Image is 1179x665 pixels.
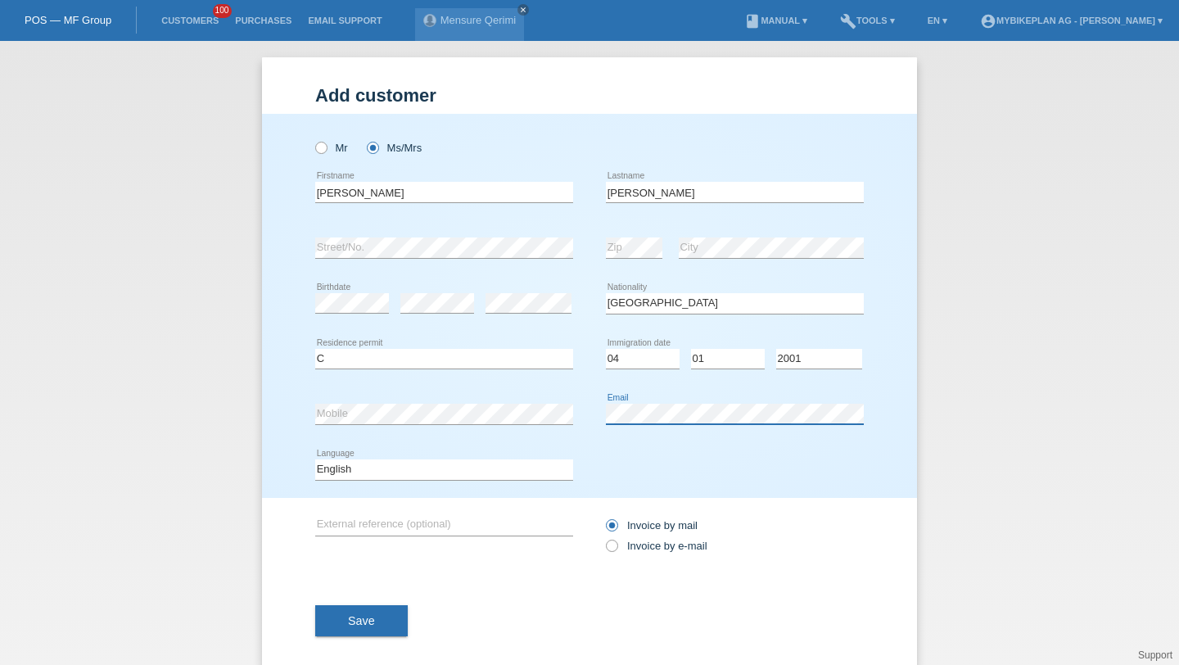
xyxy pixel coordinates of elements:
label: Ms/Mrs [367,142,422,154]
a: POS — MF Group [25,14,111,26]
i: book [744,13,761,29]
a: Support [1138,649,1172,661]
button: Save [315,605,408,636]
i: close [519,6,527,14]
span: 100 [213,4,233,18]
a: EN ▾ [919,16,955,25]
a: Purchases [227,16,300,25]
input: Invoice by mail [606,519,617,540]
span: Save [348,614,375,627]
a: Email Support [300,16,390,25]
a: Mensure Qerimi [440,14,516,26]
a: buildTools ▾ [832,16,903,25]
input: Mr [315,142,326,152]
input: Ms/Mrs [367,142,377,152]
a: bookManual ▾ [736,16,815,25]
a: close [517,4,529,16]
i: build [840,13,856,29]
h1: Add customer [315,85,864,106]
input: Invoice by e-mail [606,540,617,560]
label: Mr [315,142,348,154]
label: Invoice by mail [606,519,698,532]
a: account_circleMybikeplan AG - [PERSON_NAME] ▾ [972,16,1171,25]
label: Invoice by e-mail [606,540,707,552]
i: account_circle [980,13,996,29]
a: Customers [153,16,227,25]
